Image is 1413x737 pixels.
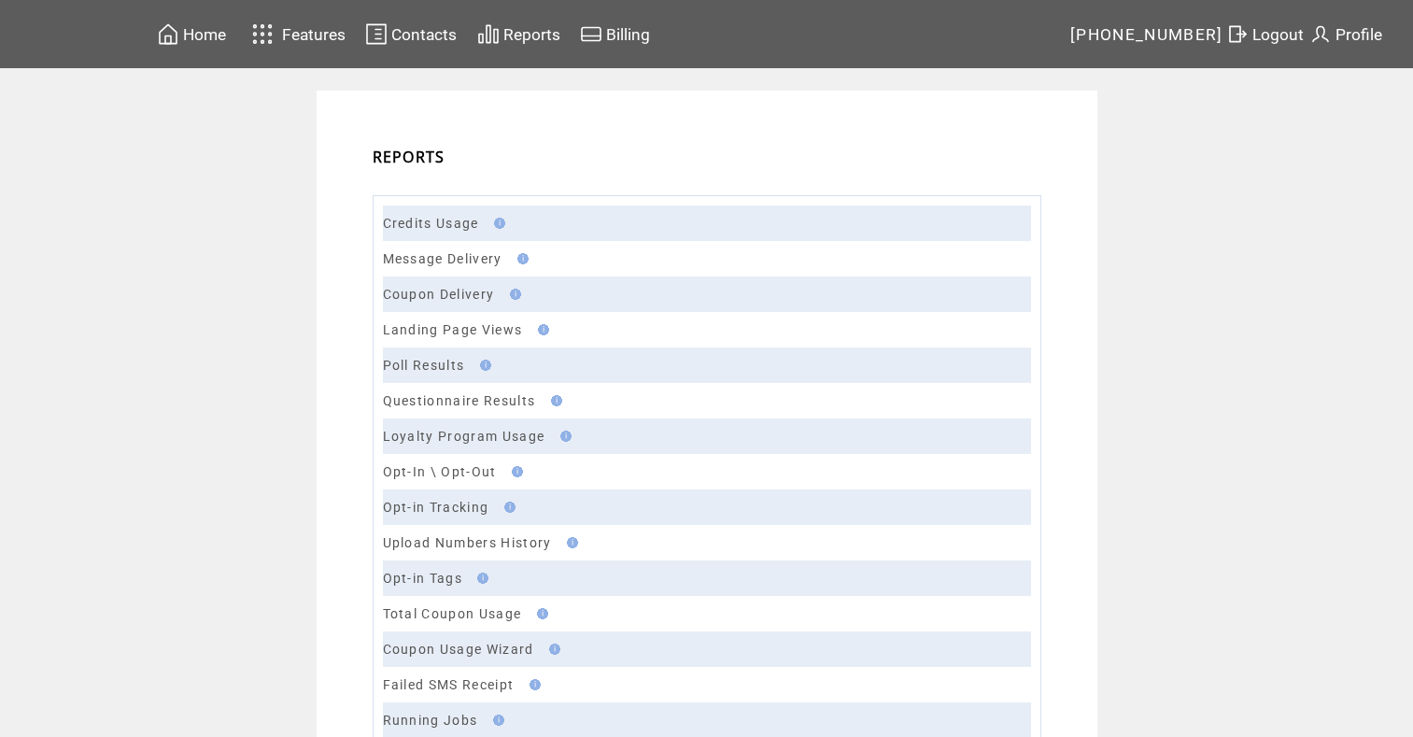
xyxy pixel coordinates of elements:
img: help.gif [524,679,541,690]
span: Logout [1252,25,1304,44]
img: help.gif [561,537,578,548]
img: help.gif [555,431,572,442]
a: Running Jobs [383,713,478,728]
a: Profile [1307,20,1385,49]
a: Reports [474,20,563,49]
img: help.gif [512,253,529,264]
a: Landing Page Views [383,322,523,337]
span: [PHONE_NUMBER] [1070,25,1223,44]
span: Billing [606,25,650,44]
a: Opt-in Tracking [383,500,489,515]
a: Logout [1223,20,1307,49]
a: Features [244,16,349,52]
img: help.gif [504,289,521,300]
img: help.gif [531,608,548,619]
span: Home [183,25,226,44]
a: Total Coupon Usage [383,606,522,621]
a: Home [154,20,229,49]
img: help.gif [474,360,491,371]
span: Reports [503,25,560,44]
span: Features [282,25,346,44]
span: REPORTS [373,147,445,167]
img: exit.svg [1226,22,1249,46]
img: profile.svg [1309,22,1332,46]
a: Coupon Delivery [383,287,495,302]
a: Billing [577,20,653,49]
img: help.gif [499,502,516,513]
a: Contacts [362,20,459,49]
a: Coupon Usage Wizard [383,642,534,657]
span: Contacts [391,25,457,44]
a: Credits Usage [383,216,479,231]
img: help.gif [544,644,560,655]
a: Opt-In \ Opt-Out [383,464,497,479]
img: help.gif [545,395,562,406]
img: chart.svg [477,22,500,46]
img: help.gif [472,573,488,584]
a: Opt-in Tags [383,571,463,586]
img: home.svg [157,22,179,46]
img: help.gif [506,466,523,477]
span: Profile [1335,25,1382,44]
img: features.svg [247,19,279,50]
img: creidtcard.svg [580,22,602,46]
img: contacts.svg [365,22,388,46]
img: help.gif [487,715,504,726]
a: Message Delivery [383,251,502,266]
a: Questionnaire Results [383,393,536,408]
a: Loyalty Program Usage [383,429,545,444]
a: Upload Numbers History [383,535,552,550]
a: Failed SMS Receipt [383,677,515,692]
img: help.gif [488,218,505,229]
img: help.gif [532,324,549,335]
a: Poll Results [383,358,465,373]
